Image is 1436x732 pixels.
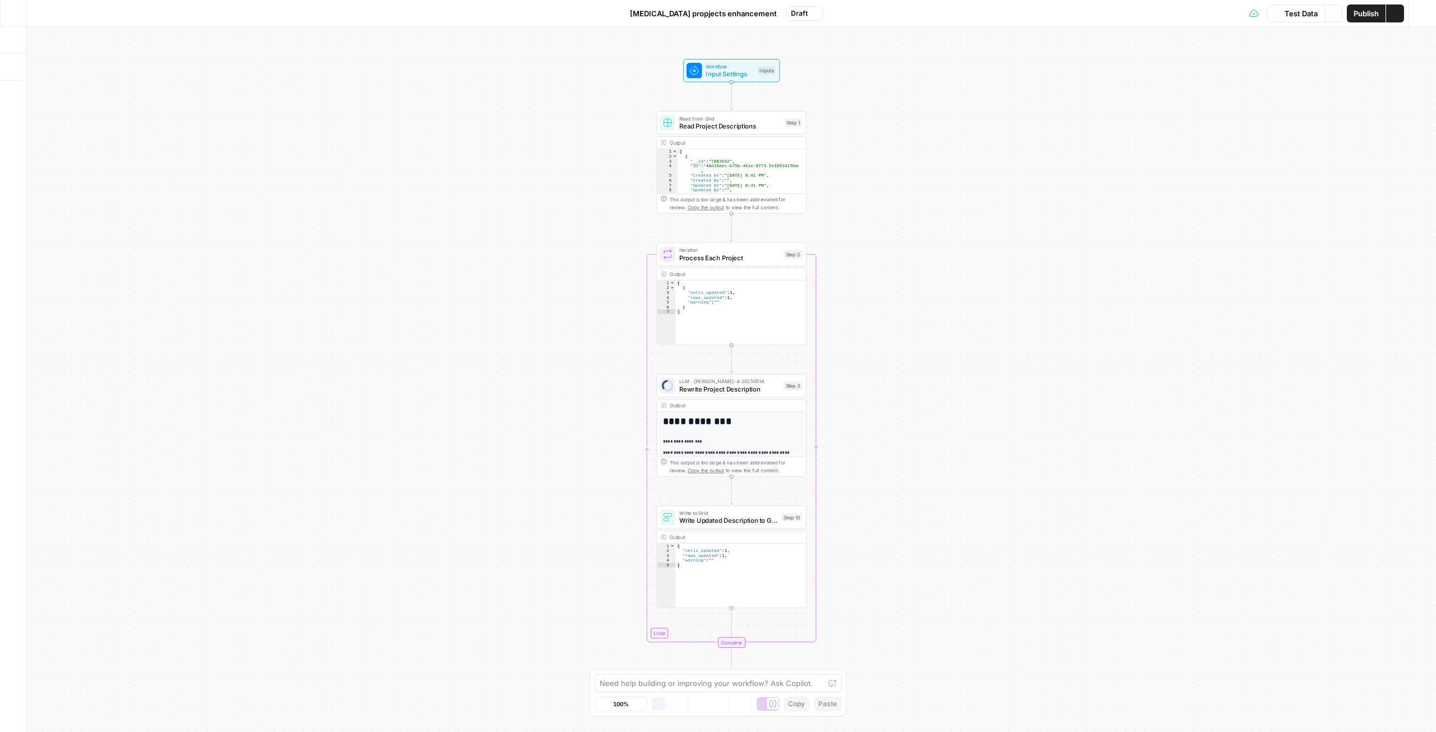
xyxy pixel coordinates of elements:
[657,149,678,154] div: 1
[1354,8,1379,19] span: Publish
[657,183,678,188] div: 7
[679,253,780,263] span: Process Each Project
[657,544,675,549] div: 1
[657,310,675,315] div: 7
[670,280,675,286] span: Toggle code folding, rows 1 through 7
[672,149,677,154] span: Toggle code folding, rows 1 through 13
[785,118,802,127] div: Step 1
[656,637,806,648] div: Complete
[786,6,823,21] button: Draft
[657,159,678,164] div: 3
[657,300,675,305] div: 5
[657,173,678,178] div: 5
[657,305,675,310] div: 6
[818,699,837,709] span: Paste
[613,4,784,22] button: [MEDICAL_DATA] propjects enhancement
[717,637,745,648] div: Complete
[657,558,675,563] div: 4
[656,243,806,346] div: LoopIterationProcess Each ProjectStep 2Output[ { "cells_updated":1, "rows_updated":1, "warning":"...
[679,509,778,517] span: Write to Grid
[657,154,678,159] div: 2
[657,187,678,192] div: 8
[730,345,733,373] g: Edge from step_2 to step_3
[679,377,780,385] span: LLM · [PERSON_NAME]-4-20250514
[679,384,780,394] span: Rewrite Project Description
[784,381,802,390] div: Step 3
[730,214,733,242] g: Edge from step_1 to step_2
[613,699,629,708] span: 100%
[670,285,675,290] span: Toggle code folding, rows 2 through 6
[788,699,805,709] span: Copy
[688,467,724,473] span: Copy the output
[782,513,802,522] div: Step 13
[657,285,675,290] div: 2
[784,697,809,711] button: Copy
[1267,4,1324,22] button: Test Data
[679,516,778,526] span: Write Updated Description to Grid
[706,69,753,79] span: Input Settings
[657,178,678,183] div: 6
[730,82,733,111] g: Edge from start to step_1
[758,66,776,75] div: Inputs
[688,205,724,210] span: Copy the output
[656,505,806,608] div: Write to GridWrite Updated Description to GridStep 13Output{ "cells_updated":1, "rows_updated":1,...
[657,553,675,558] div: 3
[672,154,677,159] span: Toggle code folding, rows 2 through 12
[656,111,806,214] div: Read from GridRead Project DescriptionsStep 1Output[ { "__id":"7883032", "ID":"4bd16aec-b75b-441e...
[670,139,791,146] div: Output
[679,121,781,131] span: Read Project Descriptions
[670,544,675,549] span: Toggle code folding, rows 1 through 5
[657,295,675,300] div: 4
[670,402,791,409] div: Output
[657,548,675,553] div: 2
[657,290,675,295] div: 3
[656,59,806,82] div: WorkflowInput SettingsInputs
[657,163,678,173] div: 4
[1285,8,1318,19] span: Test Data
[679,114,781,122] span: Read from Grid
[1347,4,1386,22] button: Publish
[814,697,841,711] button: Paste
[657,280,675,286] div: 1
[670,270,791,278] div: Output
[730,477,733,505] g: Edge from step_3 to step_13
[679,246,780,254] span: Iteration
[657,192,678,197] div: 9
[730,648,733,676] g: Edge from step_2-iteration-end to end
[670,459,802,475] div: This output is too large & has been abbreviated for review. to view the full content.
[791,8,808,19] span: Draft
[670,196,802,211] div: This output is too large & has been abbreviated for review. to view the full content.
[706,62,753,70] span: Workflow
[784,250,802,259] div: Step 2
[670,533,791,541] div: Output
[630,8,777,19] span: [MEDICAL_DATA] propjects enhancement
[657,563,675,568] div: 5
